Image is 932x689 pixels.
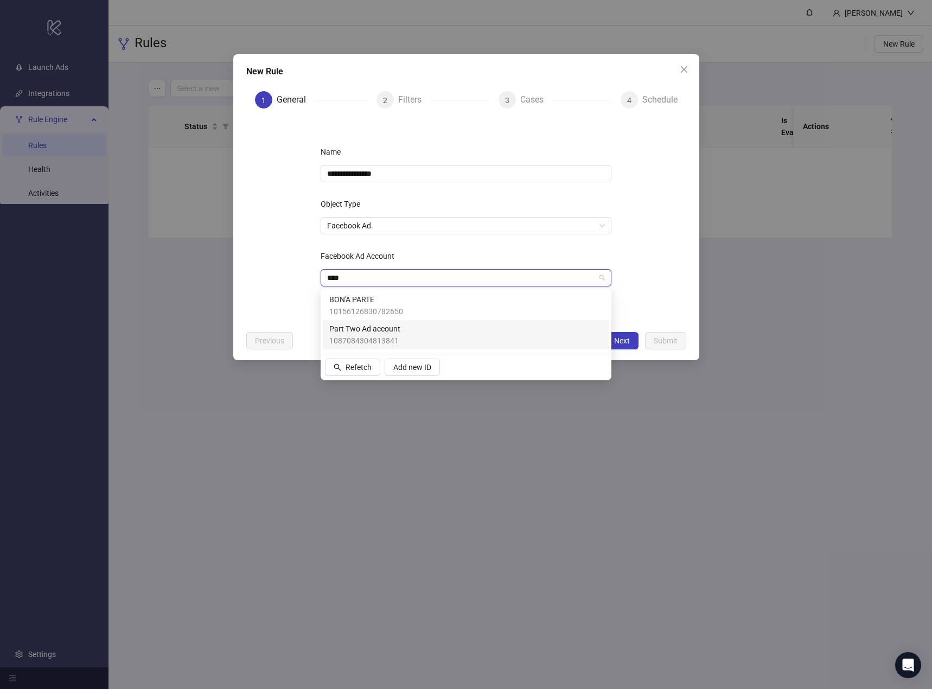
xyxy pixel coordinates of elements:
[675,61,693,78] button: Close
[246,65,686,78] div: New Rule
[321,143,348,161] label: Name
[393,363,431,372] span: Add new ID
[645,332,686,349] button: Submit
[327,270,595,286] input: Facebook Ad Account
[329,305,403,317] span: 10156126830782650
[261,96,266,105] span: 1
[327,218,605,234] span: Facebook Ad
[642,91,678,109] div: Schedule
[398,91,430,109] div: Filters
[323,291,609,320] div: BON'A PARTE
[605,332,639,349] button: Next
[329,323,400,335] span: Part Two Ad account
[385,359,440,376] button: Add new ID
[277,91,315,109] div: General
[325,359,380,376] button: Refetch
[383,96,387,105] span: 2
[680,65,688,74] span: close
[329,335,400,347] span: 1087084304813841
[321,165,611,182] input: Name
[329,294,403,305] span: BON'A PARTE
[246,332,293,349] button: Previous
[323,320,609,349] div: Part Two Ad account
[614,336,630,345] span: Next
[627,96,631,105] span: 4
[321,195,367,213] label: Object Type
[505,96,509,105] span: 3
[520,91,552,109] div: Cases
[334,363,341,371] span: search
[321,247,401,265] label: Facebook Ad Account
[346,363,372,372] span: Refetch
[895,652,921,678] div: Open Intercom Messenger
